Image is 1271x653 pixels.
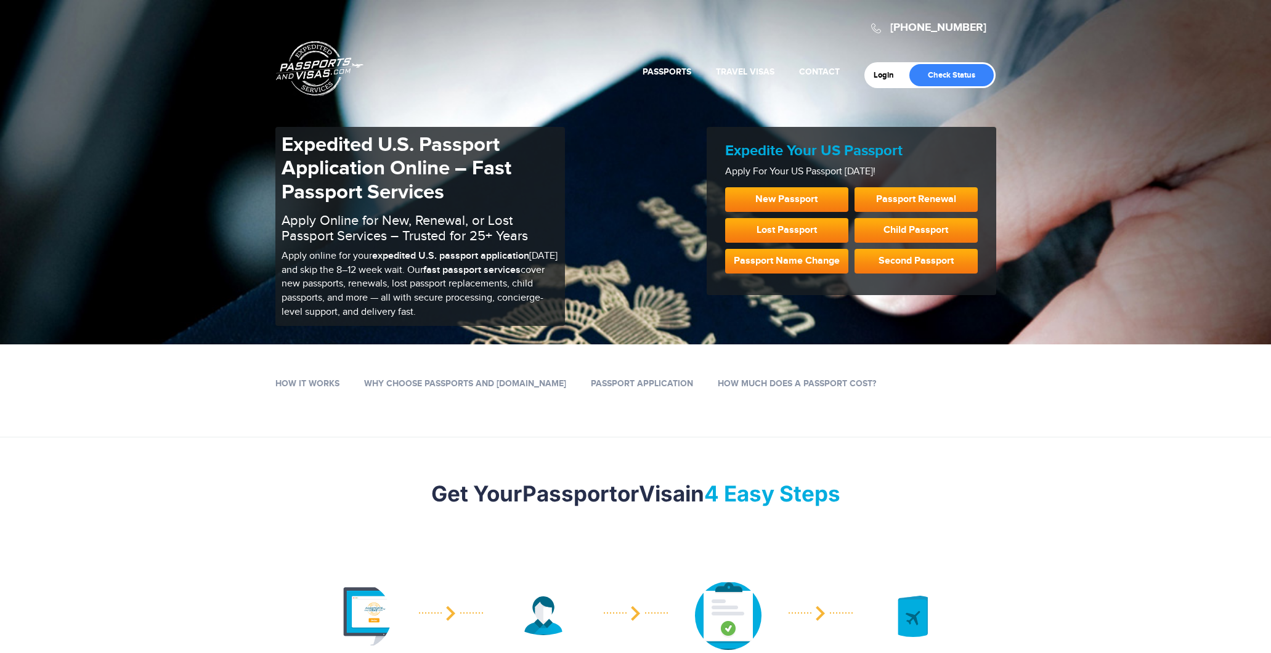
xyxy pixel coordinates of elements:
strong: Passport [522,481,617,506]
img: image description [880,595,946,637]
a: Passport Renewal [855,187,978,212]
p: Apply For Your US Passport [DATE]! [725,165,978,179]
a: Second Passport [855,249,978,274]
h2: Get Your or in [275,481,996,506]
mark: 4 Easy Steps [704,481,840,506]
b: expedited U.S. passport application [372,250,529,262]
b: fast passport services [423,264,521,276]
a: Lost Passport [725,218,848,243]
a: [PHONE_NUMBER] [890,21,986,34]
a: How Much Does a Passport Cost? [718,378,876,389]
a: New Passport [725,187,848,212]
strong: Visa [639,481,685,506]
h2: Apply Online for New, Renewal, or Lost Passport Services – Trusted for 25+ Years [282,213,559,243]
h1: Expedited U.S. Passport Application Online – Fast Passport Services [282,133,559,204]
a: Login [874,70,903,80]
a: Passports & [DOMAIN_NAME] [276,41,363,96]
a: Child Passport [855,218,978,243]
a: Passports [643,67,691,77]
a: Passport Name Change [725,249,848,274]
h2: Expedite Your US Passport [725,142,978,160]
a: Contact [799,67,840,77]
img: image description [325,583,392,649]
img: image description [510,596,577,635]
a: Passport Application [591,378,693,389]
a: How it works [275,378,339,389]
a: Travel Visas [716,67,774,77]
img: image description [695,582,761,650]
a: Check Status [909,64,994,86]
p: Apply online for your [DATE] and skip the 8–12 week wait. Our cover new passports, renewals, lost... [282,249,559,320]
a: Why Choose Passports and [DOMAIN_NAME] [364,378,566,389]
